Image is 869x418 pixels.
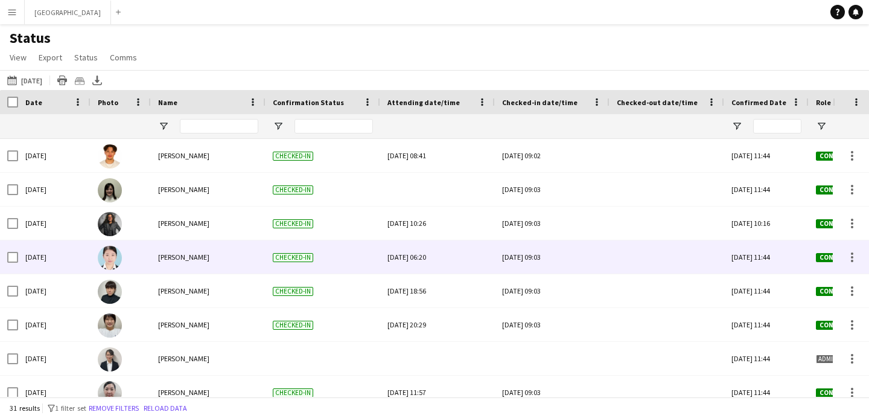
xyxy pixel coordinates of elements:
[18,274,91,307] div: [DATE]
[158,286,209,295] span: [PERSON_NAME]
[98,98,118,107] span: Photo
[69,50,103,65] a: Status
[753,119,801,133] input: Confirmed Date Filter Input
[294,119,373,133] input: Confirmation Status Filter Input
[158,252,209,262] span: [PERSON_NAME]
[724,207,809,240] div: [DATE] 10:16
[816,321,861,330] span: Confirmed
[816,152,861,161] span: Confirmed
[502,207,602,240] div: [DATE] 09:03
[502,98,578,107] span: Checked-in date/time
[816,121,827,132] button: Open Filter Menu
[98,212,122,236] img: Antoine Milet
[502,376,602,409] div: [DATE] 09:03
[387,139,488,172] div: [DATE] 08:41
[273,253,313,262] span: Checked-in
[387,240,488,274] div: [DATE] 06:20
[5,73,45,88] button: [DATE]
[25,1,111,24] button: [GEOGRAPHIC_DATA]
[98,381,122,405] img: Mayumi SHIMAMURA
[141,402,189,415] button: Reload data
[273,321,313,330] span: Checked-in
[502,139,602,172] div: [DATE] 09:02
[273,152,313,161] span: Checked-in
[158,98,177,107] span: Name
[502,240,602,274] div: [DATE] 09:03
[158,354,209,363] span: [PERSON_NAME]
[273,185,313,195] span: Checked-in
[158,121,169,132] button: Open Filter Menu
[98,246,122,270] img: Airu Hayashi
[731,98,786,107] span: Confirmed Date
[387,98,460,107] span: Attending date/time
[18,342,91,375] div: [DATE]
[502,308,602,341] div: [DATE] 09:03
[731,121,742,132] button: Open Filter Menu
[387,207,488,240] div: [DATE] 10:26
[158,320,209,329] span: [PERSON_NAME]
[158,151,209,160] span: [PERSON_NAME]
[273,287,313,296] span: Checked-in
[98,280,122,304] img: Kosei INOKUMA
[724,342,809,375] div: [DATE] 11:44
[18,173,91,206] div: [DATE]
[617,98,698,107] span: Checked-out date/time
[98,178,122,202] img: SUMIKO TAKAHASHI
[387,274,488,307] div: [DATE] 18:56
[18,308,91,341] div: [DATE]
[724,274,809,307] div: [DATE] 11:44
[98,313,122,338] img: Kanna Osumi
[34,50,67,65] a: Export
[724,139,809,172] div: [DATE] 11:44
[816,287,861,296] span: Confirmed
[98,347,122,371] img: Chiori Koreishi
[816,253,861,262] span: Confirmed
[18,376,91,409] div: [DATE]
[816,219,861,228] span: Confirmed
[55,404,86,413] span: 1 filter set
[110,52,137,63] span: Comms
[816,98,856,107] span: Role Status
[387,376,488,409] div: [DATE] 11:57
[273,219,313,228] span: Checked-in
[273,98,344,107] span: Confirmation Status
[158,219,209,228] span: [PERSON_NAME]
[724,240,809,274] div: [DATE] 11:44
[387,308,488,341] div: [DATE] 20:29
[72,73,87,88] app-action-btn: Crew files as ZIP
[180,119,258,133] input: Name Filter Input
[55,73,69,88] app-action-btn: Print
[273,121,284,132] button: Open Filter Menu
[18,207,91,240] div: [DATE]
[98,144,122,169] img: Kevin Sasaki
[90,73,104,88] app-action-btn: Export XLSX
[86,402,141,415] button: Remove filters
[816,185,861,195] span: Confirmed
[10,52,27,63] span: View
[158,185,209,194] span: [PERSON_NAME]
[25,98,42,107] span: Date
[74,52,98,63] span: Status
[502,173,602,206] div: [DATE] 09:03
[502,274,602,307] div: [DATE] 09:03
[105,50,142,65] a: Comms
[18,139,91,172] div: [DATE]
[724,308,809,341] div: [DATE] 11:44
[18,240,91,274] div: [DATE]
[724,173,809,206] div: [DATE] 11:44
[724,376,809,409] div: [DATE] 11:44
[39,52,62,63] span: Export
[5,50,31,65] a: View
